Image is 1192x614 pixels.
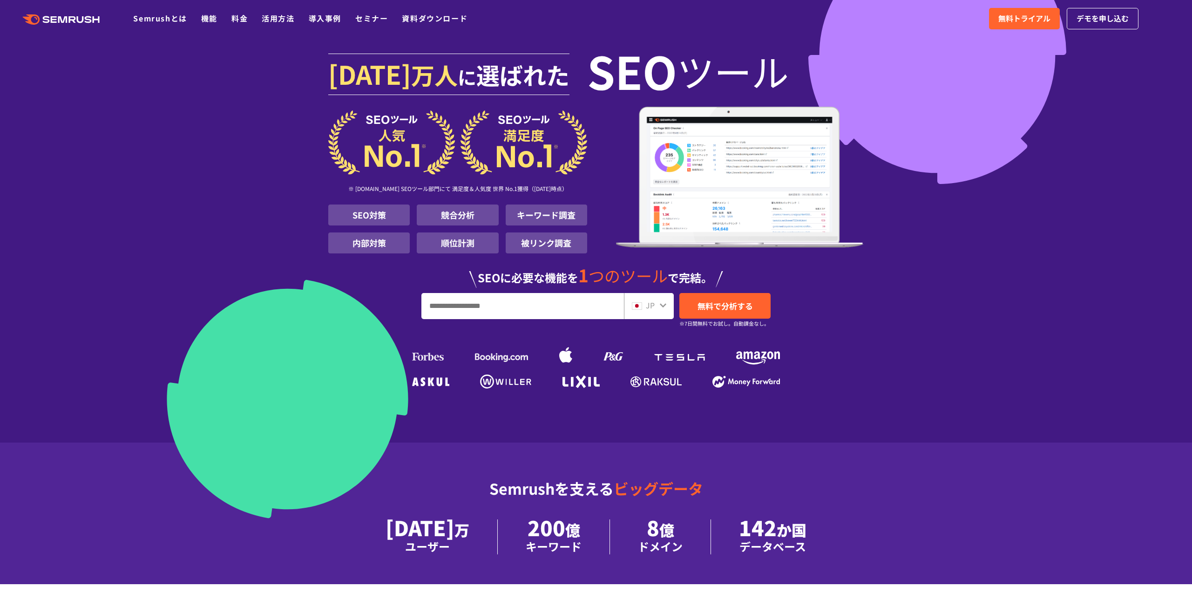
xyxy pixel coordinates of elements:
span: 選ばれた [476,58,569,91]
span: つのツール [589,264,668,287]
a: 導入事例 [309,13,341,24]
li: 被リンク調査 [506,232,587,253]
div: SEOに必要な機能を [328,257,864,288]
span: SEO [587,52,677,89]
div: データベース [739,538,806,554]
a: セミナー [355,13,388,24]
div: ※ [DOMAIN_NAME] SEOツール部門にて 満足度＆人気度 世界 No.1獲得（[DATE]時点） [328,175,587,205]
small: ※7日間無料でお試し。自動課金なし。 [679,319,769,328]
a: 機能 [201,13,217,24]
span: 無料トライアル [998,13,1050,25]
span: で完結。 [668,269,712,286]
span: ツール [677,52,789,89]
input: URL、キーワードを入力してください [422,293,623,319]
span: デモを申し込む [1077,13,1129,25]
li: 競合分析 [417,205,498,225]
span: か国 [777,519,806,540]
a: 無料で分析する [679,293,771,319]
span: 無料で分析する [698,300,753,312]
a: デモを申し込む [1067,8,1138,29]
li: SEO対策 [328,205,410,225]
li: 142 [711,519,834,554]
span: [DATE] [328,55,411,92]
a: 無料トライアル [989,8,1060,29]
a: 料金 [231,13,248,24]
li: キーワード調査 [506,205,587,225]
div: キーワード [526,538,582,554]
span: JP [646,300,655,311]
div: Semrushを支える [328,472,864,519]
li: 8 [610,519,711,554]
span: 1 [578,262,589,287]
span: ビッグデータ [614,478,703,499]
span: に [458,63,476,90]
span: 億 [565,519,580,540]
span: 億 [659,519,674,540]
a: Semrushとは [133,13,187,24]
a: 資料ダウンロード [402,13,467,24]
li: 内部対策 [328,232,410,253]
li: 200 [498,519,610,554]
span: 万人 [411,58,458,91]
a: 活用方法 [262,13,294,24]
div: ドメイン [638,538,683,554]
li: 順位計測 [417,232,498,253]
